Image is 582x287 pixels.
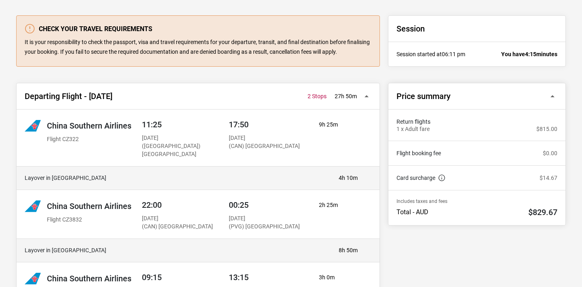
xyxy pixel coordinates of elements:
[229,134,300,142] p: [DATE]
[528,207,557,217] h2: $829.67
[142,134,217,142] p: [DATE]
[339,247,358,254] p: 8h 50m
[25,198,41,214] img: China Southern Airlines
[142,223,213,231] p: (CAN) [GEOGRAPHIC_DATA]
[396,126,430,133] p: 1 x Adult fare
[142,120,162,129] span: 11:25
[25,38,371,57] p: It is your responsibility to check the passport, visa and travel requirements for your departure,...
[142,215,213,223] p: [DATE]
[25,24,371,34] h3: Check your travel requirements
[47,201,131,211] h2: China Southern Airlines
[536,126,557,133] p: $815.00
[308,93,327,100] span: 2 Stops
[142,200,162,210] span: 22:00
[540,175,557,181] p: $14.67
[339,175,358,181] p: 4h 10m
[229,120,249,129] span: 17:50
[319,274,358,282] p: 3h 0m
[396,24,557,34] h2: Session
[229,142,300,150] p: (CAN) [GEOGRAPHIC_DATA]
[388,83,565,110] button: Price summary
[25,270,41,287] img: China Southern Airlines
[25,91,112,101] h2: Departing Flight - [DATE]
[47,121,131,131] h2: China Southern Airlines
[47,135,131,143] p: Flight CZ322
[229,272,249,282] span: 13:15
[17,83,380,110] button: Departing Flight - [DATE] 27h 50m 2 Stops
[25,247,331,254] h4: Layover in [GEOGRAPHIC_DATA]
[525,51,536,57] span: 4:15
[396,50,465,58] p: Session started at
[319,201,358,209] p: 2h 25m
[229,215,300,223] p: [DATE]
[396,91,451,101] h2: Price summary
[229,200,249,210] span: 00:25
[543,150,557,157] p: $0.00
[501,50,557,58] p: You have minutes
[396,149,441,157] a: Flight booking fee
[47,216,131,224] p: Flight CZ3832
[396,118,557,126] span: Return flights
[319,121,358,129] p: 9h 25m
[25,118,41,134] img: China Southern Airlines
[335,93,357,100] p: 27h 50m
[396,174,445,182] a: Card surcharge
[396,208,428,216] p: Total - AUD
[442,51,465,57] span: 06:11 pm
[396,198,557,204] p: Includes taxes and fees
[25,175,331,181] h4: Layover in [GEOGRAPHIC_DATA]
[229,223,300,231] p: (PVG) [GEOGRAPHIC_DATA]
[142,272,162,282] span: 09:15
[142,142,217,158] p: ([GEOGRAPHIC_DATA]) [GEOGRAPHIC_DATA]
[47,274,131,283] h2: China Southern Airlines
